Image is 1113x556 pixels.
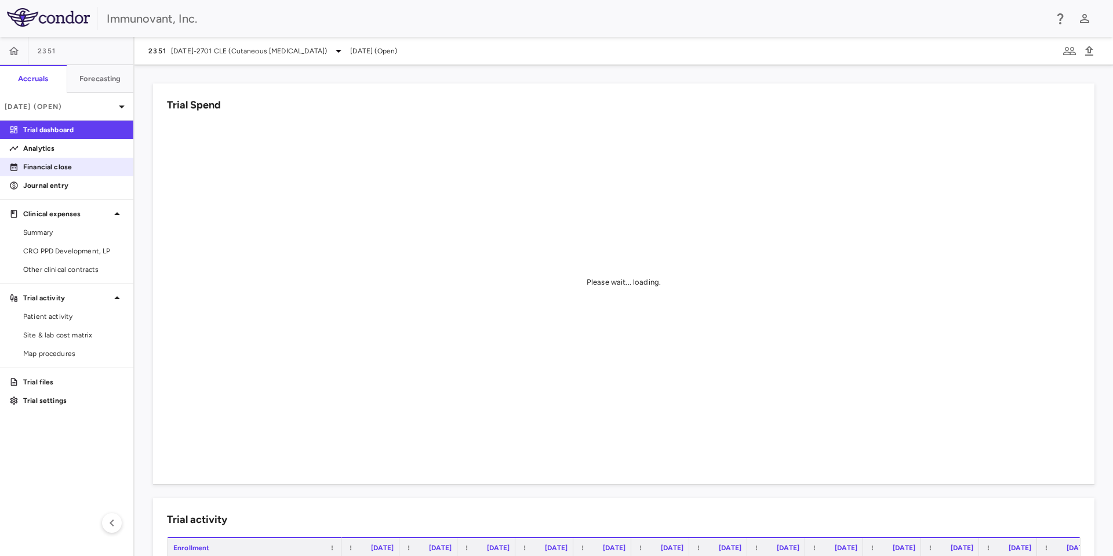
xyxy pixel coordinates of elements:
[5,101,115,112] p: [DATE] (Open)
[167,97,221,113] h6: Trial Spend
[173,544,210,552] span: Enrollment
[7,8,90,27] img: logo-full-SnFGN8VE.png
[1067,544,1089,552] span: [DATE]
[23,227,124,238] span: Summary
[719,544,741,552] span: [DATE]
[23,162,124,172] p: Financial close
[893,544,915,552] span: [DATE]
[23,125,124,135] p: Trial dashboard
[371,544,394,552] span: [DATE]
[148,46,166,56] span: 2351
[23,246,124,256] span: CRO PPD Development, LP
[23,143,124,154] p: Analytics
[107,10,1046,27] div: Immunovant, Inc.
[661,544,683,552] span: [DATE]
[23,293,110,303] p: Trial activity
[23,348,124,359] span: Map procedures
[487,544,510,552] span: [DATE]
[603,544,625,552] span: [DATE]
[951,544,973,552] span: [DATE]
[167,512,227,528] h6: Trial activity
[1009,544,1031,552] span: [DATE]
[23,264,124,275] span: Other clinical contracts
[18,74,48,84] h6: Accruals
[23,180,124,191] p: Journal entry
[23,311,124,322] span: Patient activity
[79,74,121,84] h6: Forecasting
[587,277,661,288] div: Please wait... loading.
[38,46,56,56] span: 2351
[23,377,124,387] p: Trial files
[835,544,857,552] span: [DATE]
[171,46,327,56] span: [DATE]-2701 CLE (Cutaneous [MEDICAL_DATA])
[23,395,124,406] p: Trial settings
[545,544,568,552] span: [DATE]
[23,209,110,219] p: Clinical expenses
[23,330,124,340] span: Site & lab cost matrix
[429,544,452,552] span: [DATE]
[350,46,397,56] span: [DATE] (Open)
[777,544,799,552] span: [DATE]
